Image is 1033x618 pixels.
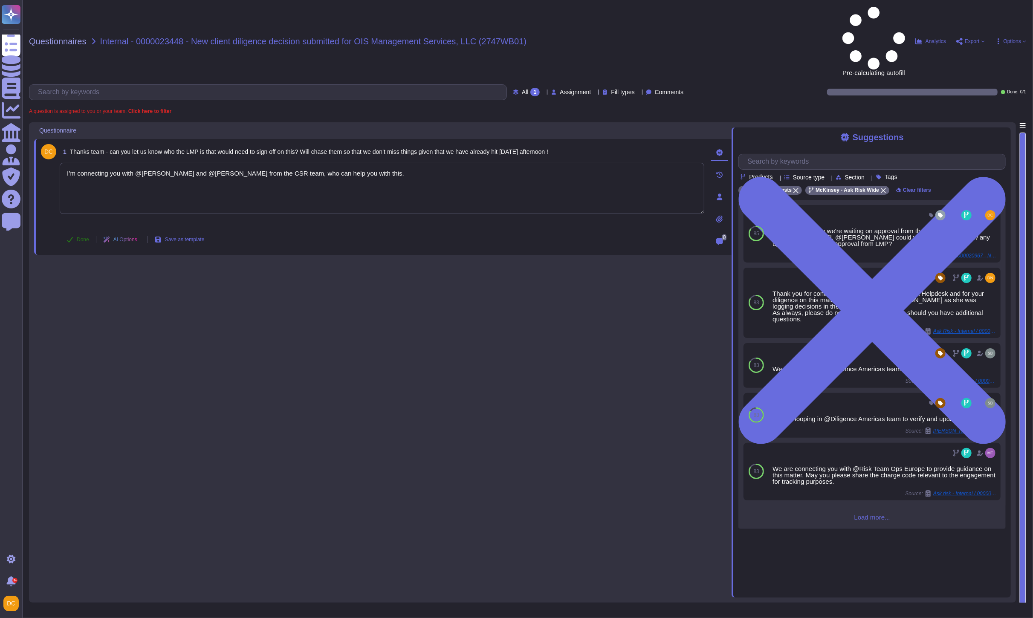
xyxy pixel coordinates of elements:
[77,237,89,242] span: Done
[522,89,529,95] span: All
[754,469,759,474] span: 83
[60,149,67,155] span: 1
[915,38,946,45] button: Analytics
[70,148,548,155] span: Thanks team - can you let us know who the LMP is that would need to sign off on this? Will chase ...
[985,448,995,458] img: user
[60,163,704,214] textarea: I’m connecting you with @[PERSON_NAME] and @[PERSON_NAME] from the CSR team, who can help you wit...
[127,108,171,114] b: Click here to filter
[100,37,527,46] span: Internal - 0000023448 - New client diligence decision submitted for OIS Management Services, LLC ...
[842,7,905,76] span: Pre-calculating autofill
[560,89,591,95] span: Assignment
[39,127,76,133] span: Questionnaire
[926,39,946,44] span: Analytics
[985,348,995,358] img: user
[2,594,25,613] button: user
[738,514,1006,520] span: Load more...
[754,300,759,305] span: 83
[34,85,506,100] input: Search by keywords
[743,154,1005,169] input: Search by keywords
[722,234,727,240] span: 0
[1007,90,1019,94] span: Done:
[530,88,540,96] div: 1
[3,596,19,611] img: user
[60,231,96,248] button: Done
[113,237,137,242] span: AI Options
[29,109,171,114] span: A question is assigned to you or your team.
[1020,90,1026,94] span: 0 / 1
[906,490,997,497] span: Source:
[754,231,759,236] span: 85
[12,578,17,583] div: 9+
[985,398,995,408] img: user
[655,89,684,95] span: Comments
[29,37,87,46] span: Questionnaires
[933,491,997,496] span: Ask risk - Internal / 0000016488 - Query - PSSS Standard
[985,273,995,283] img: user
[165,237,205,242] span: Save as template
[148,231,211,248] button: Save as template
[611,89,634,95] span: Fill types
[965,39,980,44] span: Export
[41,144,56,159] img: user
[754,363,759,368] span: 83
[1004,39,1021,44] span: Options
[985,210,995,220] img: user
[754,413,759,418] span: 83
